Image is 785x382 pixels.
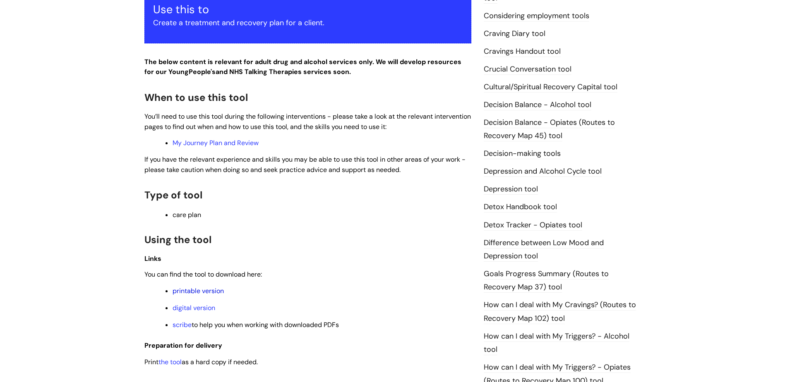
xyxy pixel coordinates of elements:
a: How can I deal with My Cravings? (Routes to Recovery Map 102) tool [484,300,636,324]
span: You’ll need to use this tool during the following interventions - please take a look at the relev... [144,112,471,131]
a: digital version [173,303,215,312]
span: If you have the relevant experience and skills you may be able to use this tool in other areas of... [144,155,466,174]
a: Detox Tracker - Opiates tool [484,220,582,231]
a: scribe [173,320,192,329]
a: Crucial Conversation tool [484,64,571,75]
a: Craving Diary tool [484,29,545,39]
span: care plan [173,210,201,219]
a: Difference between Low Mood and Depression tool [484,238,604,262]
a: Goals Progress Summary (Routes to Recovery Map 37) tool [484,269,609,293]
h3: Use this to [153,3,463,16]
span: Using the tool [144,233,211,246]
p: Create a treatment and recovery plan for a client. [153,16,463,29]
a: Detox Handbook tool [484,202,557,212]
a: Depression and Alcohol Cycle tool [484,166,602,177]
strong: People's [189,67,216,76]
span: Links [144,254,161,263]
span: Type of tool [144,189,202,201]
a: My Journey Plan and Review [173,138,259,147]
span: to help you when working with downloaded PDFs [173,320,339,329]
a: Cultural/Spiritual Recovery Capital tool [484,82,617,93]
a: Cravings Handout tool [484,46,561,57]
span: When to use this tool [144,91,248,104]
span: Preparation for delivery [144,341,222,350]
a: Decision Balance - Opiates (Routes to Recovery Map 45) tool [484,117,615,141]
strong: The below content is relevant for adult drug and alcohol services only. We will develop resources... [144,57,461,76]
a: Depression tool [484,184,538,195]
span: You can find the tool to download here: [144,270,262,279]
a: the tool [158,358,182,366]
span: Print as a hard copy if needed. [144,358,258,366]
a: How can I deal with My Triggers? - Alcohol tool [484,331,629,355]
a: Decision Balance - Alcohol tool [484,100,591,110]
a: Decision-making tools [484,148,561,159]
a: printable version [173,286,224,295]
a: Considering employment tools [484,11,589,21]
